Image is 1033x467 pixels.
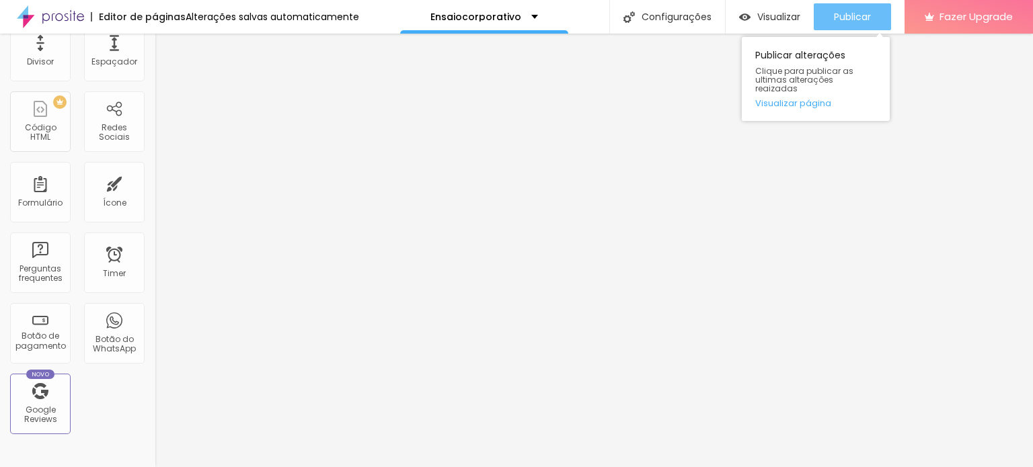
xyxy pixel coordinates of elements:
div: Novo [26,370,55,379]
p: Ensaiocorporativo [430,12,521,22]
div: Publicar alterações [742,37,890,121]
button: Visualizar [726,3,814,30]
a: Visualizar página [755,99,876,108]
div: Botão de pagamento [13,331,67,351]
button: Publicar [814,3,891,30]
div: Código HTML [13,123,67,142]
img: Icone [623,11,635,23]
div: Formulário [18,198,63,208]
div: Botão do WhatsApp [87,335,141,354]
img: view-1.svg [739,11,751,23]
span: Fazer Upgrade [940,11,1013,22]
div: Espaçador [91,57,137,67]
div: Google Reviews [13,405,67,425]
div: Perguntas frequentes [13,264,67,284]
div: Redes Sociais [87,123,141,142]
div: Alterações salvas automaticamente [186,12,359,22]
div: Timer [103,269,126,278]
div: Divisor [27,57,54,67]
div: Ícone [103,198,126,208]
span: Publicar [834,11,871,22]
div: Editor de páginas [91,12,186,22]
span: Visualizar [757,11,800,22]
span: Clique para publicar as ultimas alterações reaizadas [755,67,876,93]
